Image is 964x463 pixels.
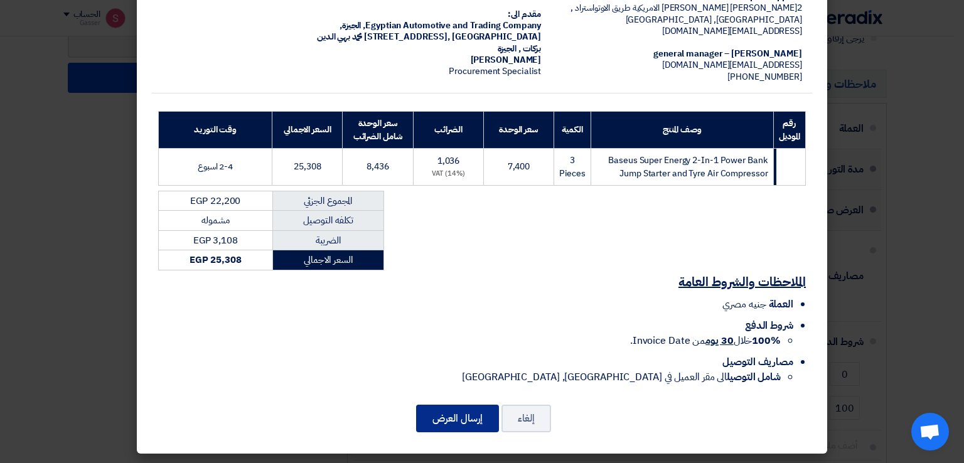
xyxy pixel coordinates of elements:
[727,70,802,83] span: [PHONE_NUMBER]
[608,154,768,180] span: Baseus Super Energy 2-In-1 Power Bank Jump Starter and Tyre Air Compressor
[662,24,802,38] span: [EMAIL_ADDRESS][DOMAIN_NAME]
[678,272,806,291] u: الملاحظات والشروط العامة
[272,230,383,250] td: الضريبة
[201,213,229,227] span: مشموله
[773,111,805,148] th: رقم الموديل
[317,19,541,55] span: الجيزة, [GEOGRAPHIC_DATA] ,[STREET_ADDRESS] محمد بهي الدين بركات , الجيزة
[471,53,542,67] span: [PERSON_NAME]
[158,370,781,385] li: الى مقر العميل في [GEOGRAPHIC_DATA], [GEOGRAPHIC_DATA]
[449,65,541,78] span: Procurement Specialist
[745,318,793,333] span: شروط الدفع
[559,154,586,180] span: 3 Pieces
[272,250,383,270] td: السعر الاجمالي
[484,111,554,148] th: سعر الوحدة
[508,160,530,173] span: 7,400
[591,111,774,148] th: وصف المنتج
[752,333,781,348] strong: 100%
[727,370,781,385] strong: شامل التوصيل
[294,160,321,173] span: 25,308
[501,405,551,432] button: إلغاء
[272,211,383,231] td: تكلفه التوصيل
[416,405,499,432] button: إرسال العرض
[722,297,766,312] span: جنيه مصري
[367,160,389,173] span: 8,436
[662,58,802,72] span: [EMAIL_ADDRESS][DOMAIN_NAME]
[272,191,383,211] td: المجموع الجزئي
[561,48,802,60] div: [PERSON_NAME] – general manager
[198,160,233,173] span: 2-4 اسبوع
[508,8,541,21] strong: مقدم الى:
[630,333,781,348] span: خلال من Invoice Date.
[705,333,733,348] u: 30 يوم
[343,111,413,148] th: سعر الوحدة شامل الضرائب
[363,19,541,32] span: Egyptian Automotive and Trading Company,
[159,191,273,211] td: EGP 22,200
[911,413,949,450] div: Open chat
[272,111,343,148] th: السعر الاجمالي
[769,297,793,312] span: العملة
[159,111,272,148] th: وقت التوريد
[193,233,238,247] span: EGP 3,108
[722,354,793,370] span: مصاريف التوصيل
[437,154,460,168] span: 1,036
[190,253,242,267] strong: EGP 25,308
[570,1,802,26] span: 2[PERSON_NAME] [PERSON_NAME] الامريكية طريق الاوتواستراد , [GEOGRAPHIC_DATA], [GEOGRAPHIC_DATA]
[413,111,483,148] th: الضرائب
[419,169,478,179] div: (14%) VAT
[554,111,591,148] th: الكمية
